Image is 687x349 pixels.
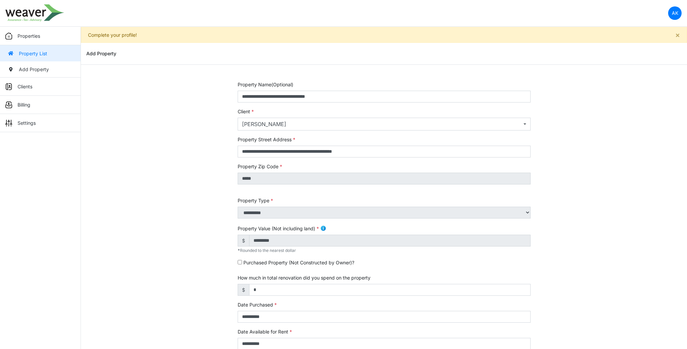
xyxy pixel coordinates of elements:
label: Property Type [238,197,273,204]
p: AK [672,9,678,17]
span: × [675,31,680,39]
div: Complete your profile! [81,27,687,43]
img: sidemenu_properties.png [5,33,12,39]
p: Settings [18,119,36,126]
label: Purchased Property (Not Constructed by Owner)? [243,259,354,266]
button: Rafael Ferrales [238,118,531,130]
img: sidemenu_settings.png [5,120,12,126]
label: Property Name(Optional) [238,81,293,88]
button: Close [668,27,687,42]
label: Date Available for Rent [238,328,292,335]
h6: Add Property [86,51,116,57]
img: info.png [320,225,326,231]
label: Property Zip Code [238,163,282,170]
label: Property Value (Not including land) [238,225,319,232]
span: Rounded to the nearest dollar [238,248,296,253]
label: Client [238,108,254,115]
img: sidemenu_client.png [5,83,12,90]
span: $ [238,284,249,296]
p: Billing [18,101,30,108]
span: $ [238,235,249,246]
label: How much in total renovation did you spend on the property [238,274,370,281]
img: spp logo [5,4,64,22]
label: Property Street Address [238,136,295,143]
div: [PERSON_NAME] [242,120,522,128]
p: Properties [18,32,40,39]
label: Date Purchased [238,301,277,308]
p: Clients [18,83,32,90]
a: AK [668,6,682,20]
img: sidemenu_billing.png [5,101,12,108]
